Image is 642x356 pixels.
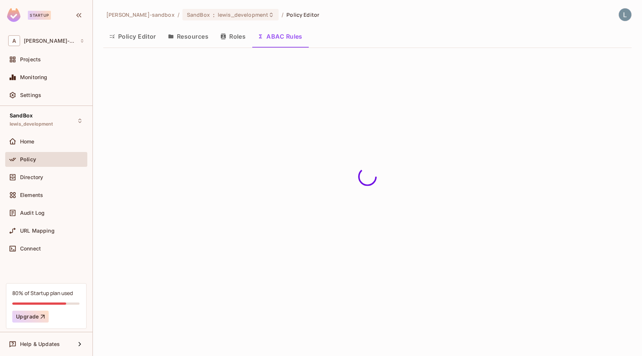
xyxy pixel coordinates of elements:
[619,9,631,21] img: Lewis Youl
[20,174,43,180] span: Directory
[106,11,175,18] span: the active workspace
[10,113,33,119] span: SandBox
[162,27,214,46] button: Resources
[218,11,268,18] span: lewis_development
[103,27,162,46] button: Policy Editor
[20,246,41,252] span: Connect
[7,8,20,22] img: SReyMgAAAABJRU5ErkJggg==
[20,74,48,80] span: Monitoring
[10,121,53,127] span: lewis_development
[20,210,45,216] span: Audit Log
[20,228,55,234] span: URL Mapping
[187,11,210,18] span: SandBox
[20,56,41,62] span: Projects
[20,192,43,198] span: Elements
[252,27,308,46] button: ABAC Rules
[214,27,252,46] button: Roles
[20,156,36,162] span: Policy
[286,11,319,18] span: Policy Editor
[12,289,73,297] div: 80% of Startup plan used
[282,11,283,18] li: /
[24,38,76,44] span: Workspace: alex-trustflight-sandbox
[12,311,49,323] button: Upgrade
[20,139,35,145] span: Home
[28,11,51,20] div: Startup
[213,12,215,18] span: :
[178,11,179,18] li: /
[20,92,41,98] span: Settings
[20,341,60,347] span: Help & Updates
[8,35,20,46] span: A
